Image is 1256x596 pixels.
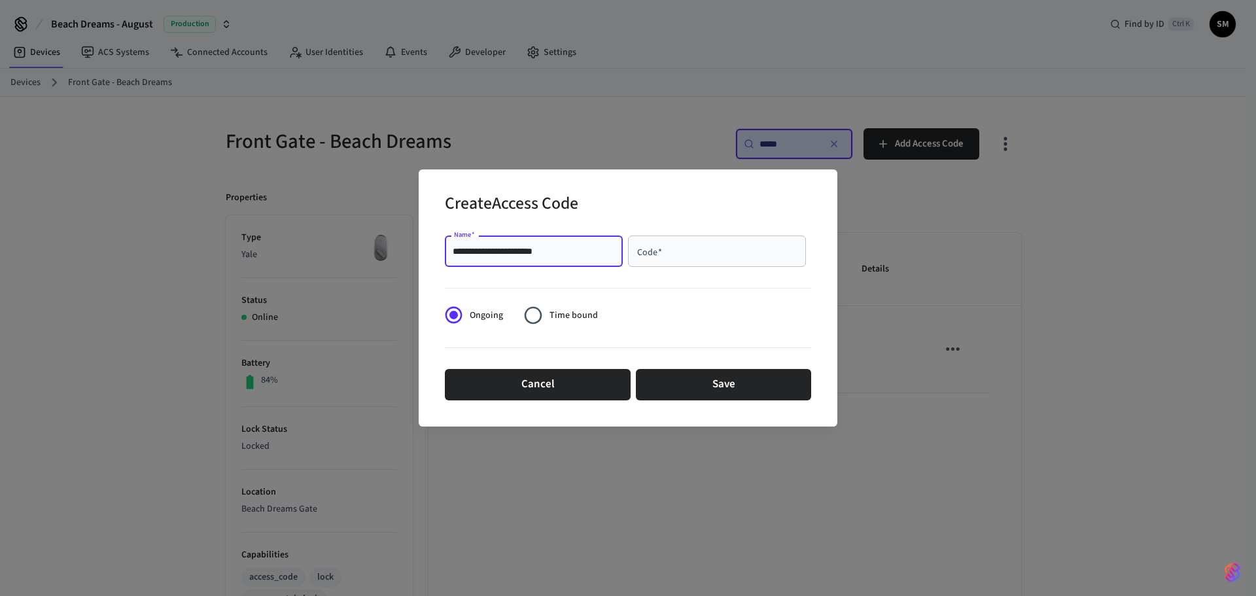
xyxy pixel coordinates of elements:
button: Cancel [445,369,631,400]
h2: Create Access Code [445,185,578,225]
img: SeamLogoGradient.69752ec5.svg [1225,562,1240,583]
span: Time bound [549,309,598,323]
label: Name [454,230,475,239]
span: Ongoing [470,309,503,323]
button: Save [636,369,811,400]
